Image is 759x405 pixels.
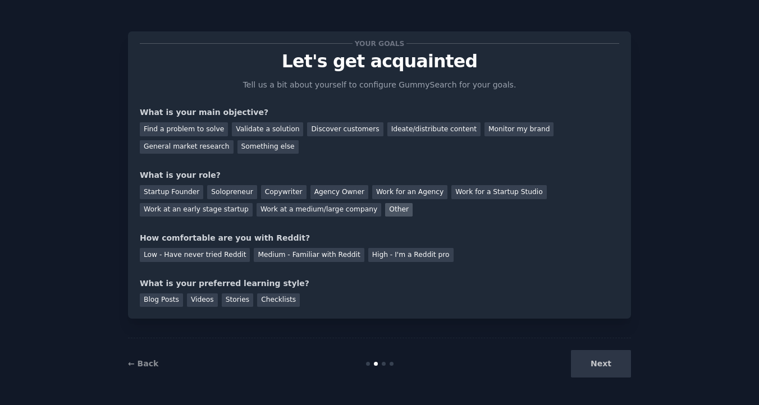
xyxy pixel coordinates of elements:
div: Blog Posts [140,293,183,307]
div: Videos [187,293,218,307]
div: High - I'm a Reddit pro [368,248,454,262]
p: Let's get acquainted [140,52,619,71]
div: Solopreneur [207,185,257,199]
div: Work at a medium/large company [257,203,381,217]
div: What is your preferred learning style? [140,278,619,289]
div: Work for an Agency [372,185,447,199]
div: Medium - Familiar with Reddit [254,248,364,262]
div: What is your main objective? [140,107,619,118]
div: Checklists [257,293,300,307]
div: Copywriter [261,185,307,199]
div: Find a problem to solve [140,122,228,136]
div: Startup Founder [140,185,203,199]
div: Work for a Startup Studio [451,185,546,199]
span: Your goals [353,38,406,49]
div: Other [385,203,413,217]
div: Something else [237,140,299,154]
div: Agency Owner [310,185,368,199]
div: Discover customers [307,122,383,136]
div: General market research [140,140,234,154]
div: Validate a solution [232,122,303,136]
div: Stories [222,293,253,307]
div: How comfortable are you with Reddit? [140,232,619,244]
div: Ideate/distribute content [387,122,481,136]
div: Low - Have never tried Reddit [140,248,250,262]
p: Tell us a bit about yourself to configure GummySearch for your goals. [238,79,521,91]
div: Work at an early stage startup [140,203,253,217]
a: ← Back [128,359,158,368]
div: What is your role? [140,169,619,181]
div: Monitor my brand [484,122,554,136]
